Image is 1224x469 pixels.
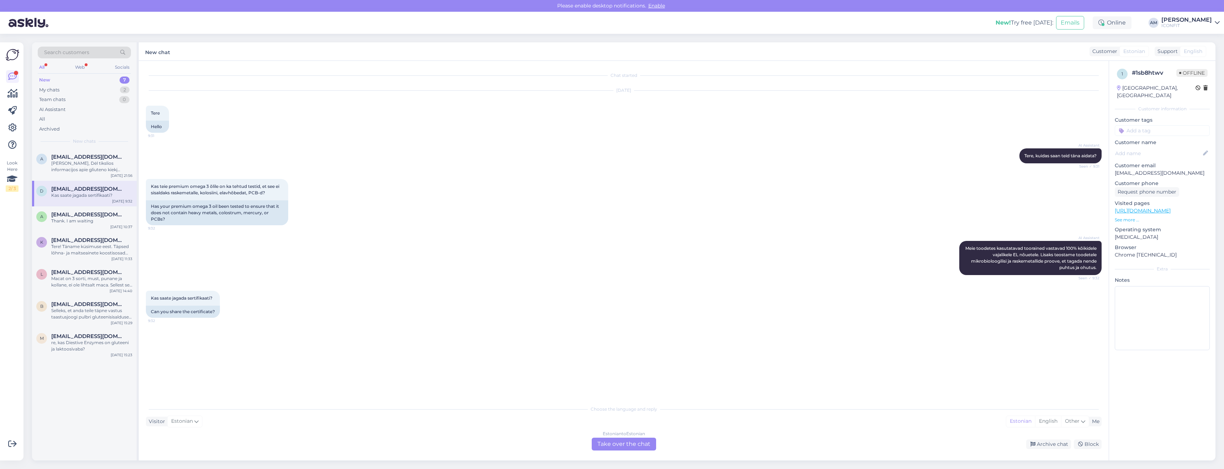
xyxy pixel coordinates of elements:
div: Socials [114,63,131,72]
div: [DATE] 15:29 [111,320,132,326]
div: Choose the language and reply [146,406,1102,412]
span: Seen ✓ 9:32 [1073,275,1099,281]
div: [DATE] 10:37 [110,224,132,230]
span: Offline [1176,69,1208,77]
div: Extra [1115,266,1210,272]
img: Askly Logo [6,48,19,62]
div: Thank. I am waiting [51,218,132,224]
span: Dianaminin@hotmail.com [51,186,125,192]
span: 9:32 [148,226,175,231]
span: k [40,239,43,245]
div: Support [1155,48,1178,55]
span: D [40,188,43,194]
span: m [40,336,44,341]
div: ICONFIT [1161,23,1212,28]
span: Tere, kuidas saan teid täna aidata? [1024,153,1097,158]
a: [URL][DOMAIN_NAME] [1115,207,1171,214]
div: # 1sb8htwv [1132,69,1176,77]
div: Macat on 3 sorti, must, punane ja kollane, ei ole lihtsalt maca. Sellest see küsimus tekkiski, ku... [51,275,132,288]
div: Estonian to Estonian [603,431,645,437]
p: Chrome [TECHNICAL_ID] [1115,251,1210,259]
div: [PERSON_NAME] [1161,17,1212,23]
div: Selleks, et anda teile täpne vastus taastusjoogi pulbri gluteenisisalduse kohta, pean ma seda kol... [51,307,132,320]
div: Estonian [1006,416,1035,427]
div: Web [74,63,86,72]
div: [PERSON_NAME], Dėl tikslios informacijos apie gliuteno kiekį ICONFIT inuline ir galimus pėdsakus,... [51,160,132,173]
div: My chats [39,86,59,94]
span: AI Assistant [1073,235,1099,241]
span: b [40,304,43,309]
b: New! [996,19,1011,26]
div: Archived [39,126,60,133]
div: New [39,77,50,84]
div: Tere! Täname küsimuse eest. Täpsed lõhna- ja maitseainete koostisosad ICONFIT Beauty Collagen 300... [51,243,132,256]
p: See more ... [1115,217,1210,223]
div: Kas saate jagada sertifikaati? [51,192,132,199]
div: Can you share the certificate? [146,306,220,318]
span: Search customers [44,49,89,56]
span: English [1184,48,1202,55]
span: 9:32 [148,318,175,323]
span: Tere [151,110,160,116]
div: Customer information [1115,106,1210,112]
p: Customer phone [1115,180,1210,187]
a: [PERSON_NAME]ICONFIT [1161,17,1220,28]
input: Add name [1115,149,1202,157]
p: Customer name [1115,139,1210,146]
span: birgit.paal@gmail.com [51,301,125,307]
div: 2 [120,86,130,94]
div: Me [1089,418,1099,425]
span: Seen ✓ 9:31 [1073,164,1099,169]
div: Request phone number [1115,187,1179,197]
p: [MEDICAL_DATA] [1115,233,1210,241]
span: New chats [73,138,96,144]
div: [DATE] 14:40 [110,288,132,294]
div: [DATE] 11:33 [111,256,132,262]
span: lisandratalving@gmail.com [51,269,125,275]
div: 2 / 3 [6,185,19,192]
span: krivald@protonmail.com [51,237,125,243]
div: Look Here [6,160,19,192]
div: Visitor [146,418,165,425]
div: Online [1093,16,1131,29]
div: English [1035,416,1061,427]
span: l [41,272,43,277]
div: Hello [146,121,169,133]
div: [DATE] 21:56 [111,173,132,178]
p: Customer email [1115,162,1210,169]
p: [EMAIL_ADDRESS][DOMAIN_NAME] [1115,169,1210,177]
div: Customer [1090,48,1117,55]
span: Arkm315787@gmail.com [51,211,125,218]
span: A [40,214,43,219]
p: Customer tags [1115,116,1210,124]
div: AM [1149,18,1159,28]
p: Operating system [1115,226,1210,233]
span: a.pitkeviciene@gmail.com [51,154,125,160]
div: Archive chat [1026,439,1071,449]
div: Chat started [146,72,1102,79]
span: Kas teie premium omega 3 õlile on ka tehtud testid, et see ei sisaldaks raskemetalle, kolosiini, ... [151,184,280,195]
div: re, kas Diestive Enzymes on gluteeni ja laktoosivaba? [51,339,132,352]
div: [GEOGRAPHIC_DATA], [GEOGRAPHIC_DATA] [1117,84,1196,99]
div: [DATE] 15:23 [111,352,132,358]
p: Visited pages [1115,200,1210,207]
span: Other [1065,418,1080,424]
span: Estonian [1123,48,1145,55]
div: All [39,116,45,123]
span: Kas saate jagada sertifikaati? [151,295,212,301]
div: Has your premium omega 3 oil been tested to ensure that it does not contain heavy metals, colostr... [146,200,288,225]
span: merikeraudmae@gmail.com [51,333,125,339]
span: Enable [646,2,667,9]
div: Block [1074,439,1102,449]
span: 9:31 [148,133,175,138]
div: Take over the chat [592,438,656,450]
button: Emails [1056,16,1084,30]
p: Notes [1115,276,1210,284]
div: 7 [120,77,130,84]
input: Add a tag [1115,125,1210,136]
span: AI Assistant [1073,143,1099,148]
span: 1 [1122,71,1123,77]
span: a [40,156,43,162]
p: Browser [1115,244,1210,251]
div: [DATE] [146,87,1102,94]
